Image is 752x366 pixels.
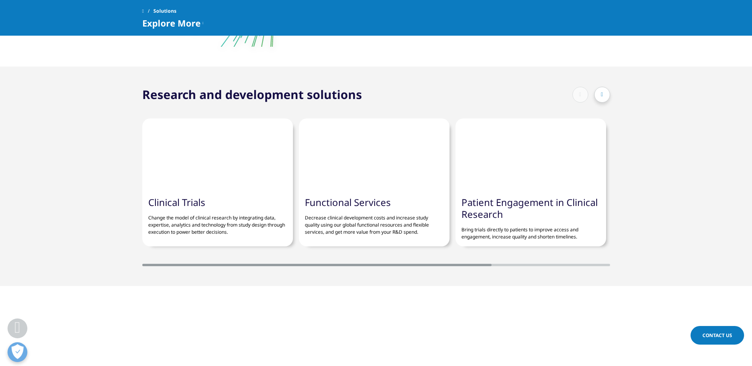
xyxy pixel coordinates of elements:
[461,196,598,221] a: Patient Engagement in Clinical Research
[142,18,201,28] span: Explore More
[148,196,205,209] a: Clinical Trials
[305,208,444,236] p: Decrease clinical development costs and increase study quality using our global functional resour...
[702,332,732,339] span: Contact Us
[691,326,744,345] a: Contact Us
[153,4,176,18] span: Solutions
[305,196,391,209] a: Functional Services
[461,220,600,240] p: Bring trials directly to patients to improve access and engagement, increase quality and shorten ...
[8,342,27,362] button: Open Preferences
[148,208,287,236] p: Change the model of clinical research by integrating data, expertise, analytics and technology fr...
[142,86,362,103] h2: Research and development solutions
